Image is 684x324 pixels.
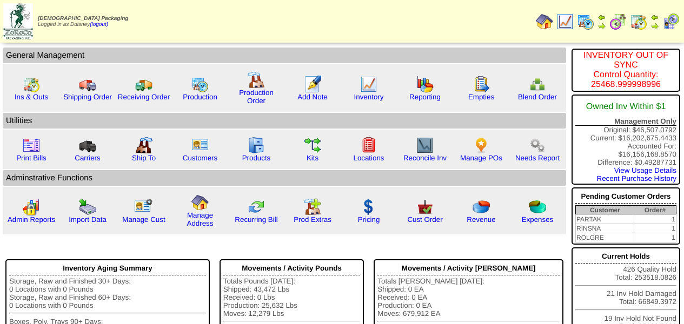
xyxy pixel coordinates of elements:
[522,215,554,224] a: Expenses
[576,215,634,224] td: PARTAK
[473,137,490,154] img: po.png
[575,117,676,126] div: Management Only
[191,194,209,211] img: home.gif
[536,13,553,30] img: home.gif
[576,224,634,233] td: RINSNA
[239,89,274,105] a: Production Order
[294,215,331,224] a: Prod Extras
[650,13,659,22] img: arrowleft.gif
[248,198,265,215] img: reconcile.gif
[468,93,494,101] a: Empties
[407,215,442,224] a: Cust Order
[3,113,566,129] td: Utilities
[358,215,380,224] a: Pricing
[3,3,33,39] img: zoroco-logo-small.webp
[518,93,557,101] a: Blend Order
[575,51,676,90] div: INVENTORY OUT OF SYNC Control Quantity: 25468.999998996
[575,190,676,204] div: Pending Customer Orders
[304,137,321,154] img: workflow.gif
[235,215,277,224] a: Recurring Bill
[575,249,676,264] div: Current Holds
[529,137,546,154] img: workflow.png
[9,261,206,275] div: Inventory Aging Summary
[79,137,96,154] img: truck3.gif
[353,154,384,162] a: Locations
[15,93,48,101] a: Ins & Outs
[416,198,434,215] img: cust_order.png
[307,154,318,162] a: Kits
[662,13,680,30] img: calendarcustomer.gif
[223,261,361,275] div: Movements / Activity Pounds
[79,198,96,215] img: import.gif
[460,154,502,162] a: Manage POs
[23,198,40,215] img: graph2.png
[597,22,606,30] img: arrowright.gif
[183,154,217,162] a: Customers
[248,137,265,154] img: cabinet.gif
[515,154,560,162] a: Needs Report
[3,48,566,63] td: General Management
[79,76,96,93] img: truck.gif
[650,22,659,30] img: arrowright.gif
[3,170,566,186] td: Adminstrative Functions
[63,93,112,101] a: Shipping Order
[473,76,490,93] img: workorder.gif
[609,13,627,30] img: calendarblend.gif
[242,154,271,162] a: Products
[304,198,321,215] img: prodextras.gif
[597,174,676,183] a: Recent Purchase History
[416,137,434,154] img: line_graph2.gif
[614,166,676,174] a: View Usage Details
[360,137,377,154] img: locations.gif
[575,97,676,117] div: Owned Inv Within $1
[409,93,441,101] a: Reporting
[576,233,634,242] td: ROLGRE
[118,93,170,101] a: Receiving Order
[191,76,209,93] img: calendarprod.gif
[135,76,152,93] img: truck2.gif
[360,76,377,93] img: line_graph.gif
[183,93,217,101] a: Production
[297,93,328,101] a: Add Note
[416,76,434,93] img: graph.gif
[134,198,154,215] img: managecust.png
[354,93,384,101] a: Inventory
[132,154,156,162] a: Ship To
[529,198,546,215] img: pie_chart2.png
[191,137,209,154] img: customers.gif
[577,13,594,30] img: calendarprod.gif
[556,13,574,30] img: line_graph.gif
[38,16,128,22] span: [DEMOGRAPHIC_DATA] Packaging
[377,261,560,275] div: Movements / Activity [PERSON_NAME]
[634,224,676,233] td: 1
[122,215,165,224] a: Manage Cust
[75,154,100,162] a: Carriers
[572,94,680,185] div: Original: $46,507.0792 Current: $16,202,675.4433 Accounted For: $16,156,168.8570 Difference: $0.4...
[576,206,634,215] th: Customer
[8,215,55,224] a: Admin Reports
[187,211,214,227] a: Manage Address
[23,76,40,93] img: calendarinout.gif
[135,137,152,154] img: factory2.gif
[360,198,377,215] img: dollar.gif
[23,137,40,154] img: invoice2.gif
[634,215,676,224] td: 1
[529,76,546,93] img: network.png
[473,198,490,215] img: pie_chart.png
[403,154,447,162] a: Reconcile Inv
[304,76,321,93] img: orders.gif
[630,13,647,30] img: calendarinout.gif
[90,22,108,28] a: (logout)
[467,215,495,224] a: Revenue
[597,13,606,22] img: arrowleft.gif
[38,16,128,28] span: Logged in as Ddisney
[634,233,676,242] td: 1
[634,206,676,215] th: Order#
[248,71,265,89] img: factory.gif
[16,154,47,162] a: Print Bills
[69,215,107,224] a: Import Data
